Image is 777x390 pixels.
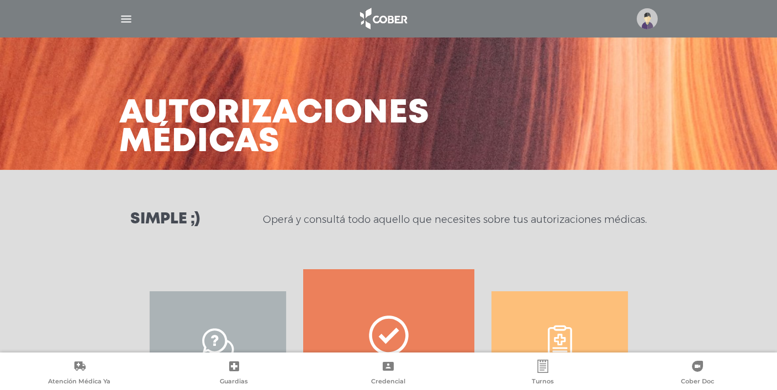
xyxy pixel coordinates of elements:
span: Atención Médica Ya [48,377,110,387]
a: Guardias [157,360,311,388]
a: Turnos [466,360,620,388]
span: Guardias [220,377,248,387]
span: Cober Doc [681,377,714,387]
span: Credencial [371,377,405,387]
a: Credencial [311,360,466,388]
a: Cober Doc [620,360,775,388]
img: logo_cober_home-white.png [354,6,412,32]
img: Cober_menu-lines-white.svg [119,12,133,26]
span: Turnos [532,377,554,387]
p: Operá y consultá todo aquello que necesites sobre tus autorizaciones médicas. [263,213,647,226]
h3: Simple ;) [130,212,200,227]
a: Atención Médica Ya [2,360,157,388]
h3: Autorizaciones médicas [119,99,430,157]
img: profile-placeholder.svg [637,8,658,29]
